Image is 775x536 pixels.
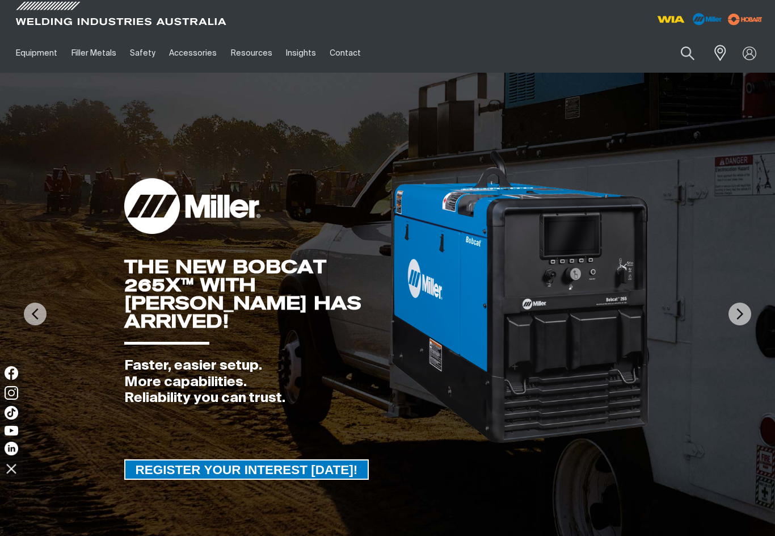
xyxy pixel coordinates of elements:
[654,40,707,66] input: Product name or item number...
[64,33,123,73] a: Filler Metals
[9,33,64,73] a: Equipment
[728,303,751,325] img: NextArrow
[279,33,323,73] a: Insights
[5,406,18,420] img: TikTok
[162,33,224,73] a: Accessories
[668,40,707,66] button: Search products
[2,459,21,478] img: hide socials
[5,426,18,436] img: YouTube
[123,33,162,73] a: Safety
[124,258,390,330] div: THE NEW BOBCAT 265X™ WITH [PERSON_NAME] HAS ARRIVED!
[224,33,279,73] a: Resources
[5,386,18,400] img: Instagram
[5,366,18,380] img: Facebook
[125,459,368,480] span: REGISTER YOUR INTEREST [DATE]!
[124,358,390,407] div: Faster, easier setup. More capabilities. Reliability you can trust.
[124,459,369,480] a: REGISTER YOUR INTEREST TODAY!
[323,33,368,73] a: Contact
[9,33,577,73] nav: Main
[5,442,18,455] img: LinkedIn
[725,11,766,28] img: miller
[24,303,47,325] img: PrevArrow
